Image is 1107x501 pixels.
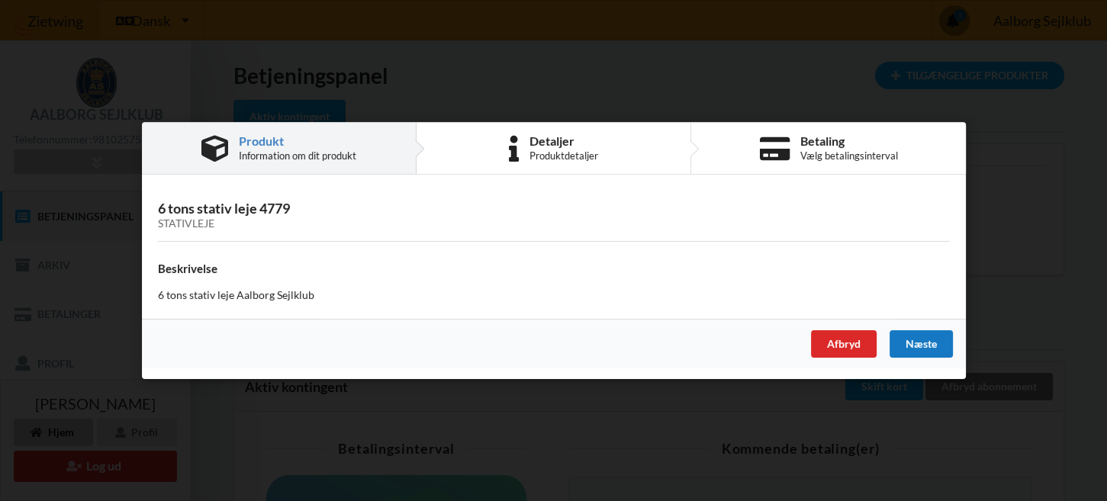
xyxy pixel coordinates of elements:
[810,330,876,358] div: Afbryd
[158,217,950,230] div: stativleje
[158,262,950,277] h4: Beskrivelse
[239,149,356,162] div: Information om dit produkt
[158,287,950,303] p: 6 tons stativ leje Aalborg Sejlklub
[889,330,952,358] div: Næste
[529,149,598,162] div: Produktdetaljer
[239,135,356,147] div: Produkt
[158,200,950,230] h3: 6 tons stativ leje 4779
[529,135,598,147] div: Detaljer
[800,149,897,162] div: Vælg betalingsinterval
[800,135,897,147] div: Betaling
